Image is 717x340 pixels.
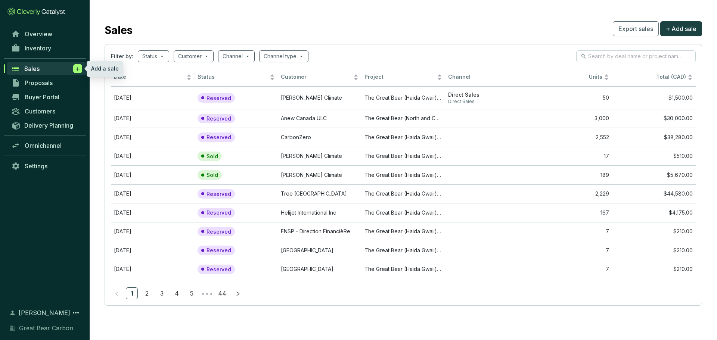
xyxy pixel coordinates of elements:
[25,107,55,115] span: Customers
[105,22,133,38] h2: Sales
[186,287,198,299] li: 5
[111,109,195,128] td: Sep 18 2025
[207,266,231,273] p: Reserved
[235,291,240,296] span: right
[114,291,119,296] span: left
[207,134,231,141] p: Reserved
[529,222,612,241] td: 7
[361,109,445,128] td: The Great Bear (North and Central-Mid Coast) Forest Carbon Project
[278,87,361,109] td: Ostrom Climate
[111,241,195,260] td: Aug 28 2025
[25,30,52,38] span: Overview
[361,128,445,147] td: The Great Bear (Haida Gwaii) Forest Carbon Project
[207,172,218,178] p: Sold
[529,184,612,203] td: 2,229
[529,165,612,184] td: 189
[361,68,445,87] th: Project
[198,74,269,81] span: Status
[278,241,361,260] td: University Of British Columbia
[114,74,185,81] span: Date
[111,147,195,166] td: Aug 14 2025
[201,287,212,299] li: Next 5 Pages
[186,288,197,299] a: 5
[111,68,195,87] th: Date
[156,287,168,299] li: 3
[156,288,167,299] a: 3
[361,147,445,166] td: The Great Bear (Haida Gwaii) Forest Carbon Project
[7,119,86,131] a: Delivery Planning
[111,128,195,147] td: Sep 18 2025
[612,87,696,109] td: $1,500.00
[25,79,53,87] span: Proposals
[361,203,445,222] td: The Great Bear (Haida Gwaii) Forest Carbon Project
[361,184,445,203] td: The Great Bear (Haida Gwaii) Forest Carbon Project
[111,165,195,184] td: Aug 14 2025
[532,74,603,81] span: Units
[7,105,86,118] a: Customers
[278,260,361,279] td: University Of Toronto
[278,222,361,241] td: FNSP - Direction FinancièRe
[7,42,86,54] a: Inventory
[216,288,229,299] a: 44
[361,87,445,109] td: The Great Bear (Haida Gwaii) Forest Carbon Project
[448,91,526,99] span: Direct Sales
[7,139,86,152] a: Omnichannel
[141,287,153,299] li: 2
[7,62,86,75] a: Sales
[278,128,361,147] td: CarbonZero
[278,147,361,166] td: Ostrom Climate
[529,109,612,128] td: 3,000
[588,52,685,60] input: Search by deal name or project name...
[445,68,529,87] th: Channel
[666,24,696,33] span: + Add sale
[612,165,696,184] td: $5,670.00
[278,109,361,128] td: Anew Canada ULC
[612,109,696,128] td: $30,000.00
[529,68,612,87] th: Units
[111,53,133,60] span: Filter by:
[25,142,62,149] span: Omnichannel
[19,308,70,317] span: [PERSON_NAME]
[207,191,231,197] p: Reserved
[656,74,686,80] span: Total (CAD)
[111,184,195,203] td: Sep 11 2025
[612,128,696,147] td: $38,280.00
[111,287,123,299] button: left
[448,99,526,105] span: Direct Sales
[529,147,612,166] td: 17
[278,68,361,87] th: Customer
[207,228,231,235] p: Reserved
[612,203,696,222] td: $4,175.00
[361,165,445,184] td: The Great Bear (Haida Gwaii) Forest Carbon Project
[25,93,59,101] span: Buyer Portal
[7,160,86,172] a: Settings
[111,287,123,299] li: Previous Page
[613,21,659,36] button: Export sales
[111,260,195,279] td: Aug 28 2025
[529,87,612,109] td: 50
[529,241,612,260] td: 7
[529,203,612,222] td: 167
[207,209,231,216] p: Reserved
[232,287,244,299] button: right
[25,44,51,52] span: Inventory
[195,68,278,87] th: Status
[232,287,244,299] li: Next Page
[207,153,218,160] p: Sold
[215,287,229,299] li: 44
[7,77,86,89] a: Proposals
[111,203,195,222] td: Sep 05 2025
[612,222,696,241] td: $210.00
[207,95,231,102] p: Reserved
[612,147,696,166] td: $510.00
[207,115,231,122] p: Reserved
[111,222,195,241] td: Aug 28 2025
[171,288,182,299] a: 4
[207,247,231,254] p: Reserved
[364,74,435,81] span: Project
[87,61,123,77] div: Add a sale
[19,324,73,333] span: Great Bear Carbon
[111,87,195,109] td: Sep 24 2025
[278,165,361,184] td: Ostrom Climate
[171,287,183,299] li: 4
